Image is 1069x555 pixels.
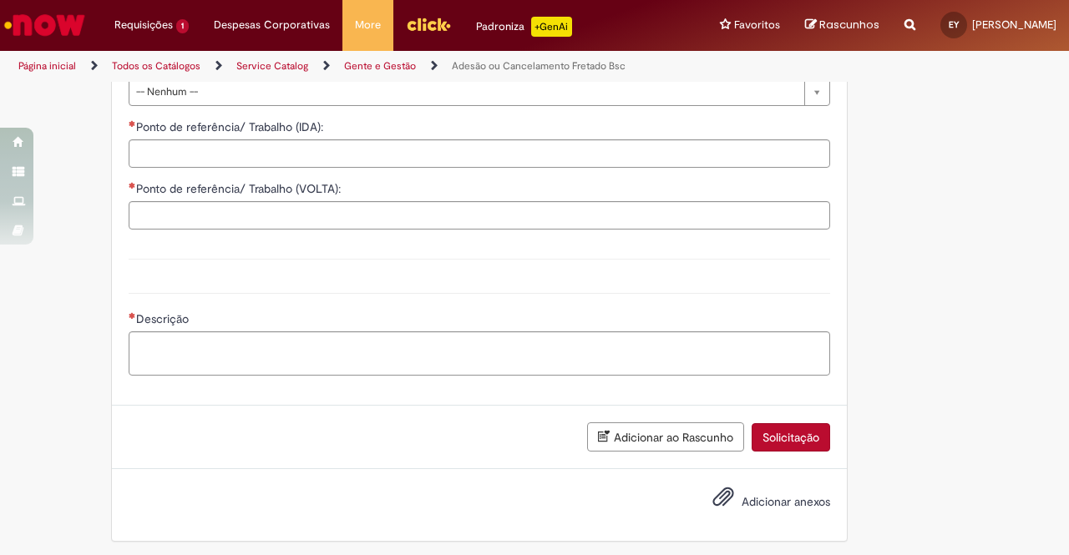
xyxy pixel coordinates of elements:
[344,59,416,73] a: Gente e Gestão
[136,78,796,105] span: -- Nenhum --
[129,331,830,376] textarea: Descrição
[129,120,136,127] span: Necessários
[476,17,572,37] div: Padroniza
[236,59,308,73] a: Service Catalog
[136,181,344,196] span: Ponto de referência/ Trabalho (VOLTA):
[129,312,136,319] span: Necessários
[972,18,1056,32] span: [PERSON_NAME]
[176,19,189,33] span: 1
[136,311,192,326] span: Descrição
[112,59,200,73] a: Todos os Catálogos
[742,494,830,509] span: Adicionar anexos
[452,59,626,73] a: Adesão ou Cancelamento Fretado Bsc
[406,12,451,37] img: click_logo_yellow_360x200.png
[214,17,330,33] span: Despesas Corporativas
[129,201,830,230] input: Ponto de referência/ Trabalho (VOLTA):
[752,423,830,452] button: Solicitação
[18,59,76,73] a: Página inicial
[949,19,959,30] span: EY
[708,482,738,520] button: Adicionar anexos
[2,8,88,42] img: ServiceNow
[114,17,173,33] span: Requisições
[805,18,879,33] a: Rascunhos
[129,139,830,168] input: Ponto de referência/ Trabalho (IDA):
[734,17,780,33] span: Favoritos
[13,51,700,82] ul: Trilhas de página
[587,422,744,452] button: Adicionar ao Rascunho
[819,17,879,33] span: Rascunhos
[355,17,381,33] span: More
[531,17,572,37] p: +GenAi
[136,119,327,134] span: Ponto de referência/ Trabalho (IDA):
[129,182,136,189] span: Necessários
